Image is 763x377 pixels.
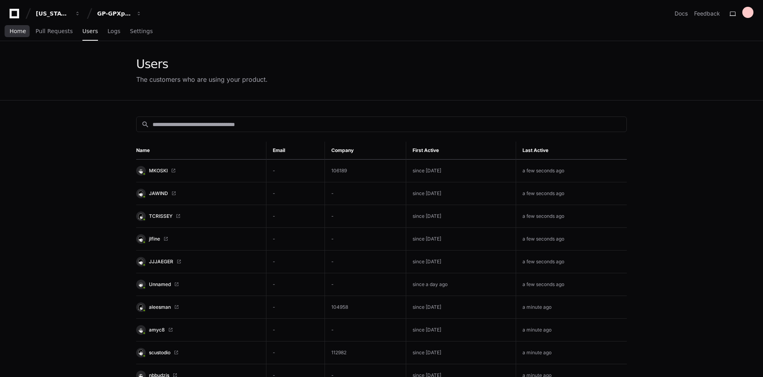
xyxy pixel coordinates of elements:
span: Users [82,29,98,34]
td: since [DATE] [406,228,516,251]
td: - [266,273,325,296]
th: Company [325,142,406,160]
span: scustodio [149,349,170,356]
th: First Active [406,142,516,160]
a: TCRISSEY [136,211,260,221]
span: Settings [130,29,153,34]
td: a minute ago [516,341,627,364]
span: MKOSKI [149,168,168,174]
td: since [DATE] [406,182,516,205]
td: 104958 [325,296,406,319]
img: 9.svg [137,167,145,174]
span: Home [10,29,26,34]
mat-icon: search [141,120,149,128]
td: - [266,251,325,273]
span: jlfine [149,236,160,242]
a: JAWIND [136,189,260,198]
td: - [266,341,325,364]
td: a few seconds ago [516,160,627,182]
td: a few seconds ago [516,182,627,205]
th: Email [266,142,325,160]
a: Unnamed [136,280,260,289]
td: a minute ago [516,296,627,319]
div: Users [136,57,268,71]
img: 1.svg [137,235,145,243]
td: since [DATE] [406,319,516,341]
div: [US_STATE] Pacific [36,10,70,18]
td: - [266,182,325,205]
td: since a day ago [406,273,516,296]
a: MKOSKI [136,166,260,176]
th: Name [136,142,266,160]
button: GP-GPXpress [94,6,145,21]
td: since [DATE] [406,296,516,319]
span: Pull Requests [35,29,72,34]
a: Pull Requests [35,22,72,41]
td: - [266,205,325,228]
img: 9.svg [137,326,145,334]
td: since [DATE] [406,251,516,273]
a: Settings [130,22,153,41]
span: aleesman [149,304,171,310]
a: JJJAEGER [136,257,260,266]
td: a few seconds ago [516,228,627,251]
a: Users [82,22,98,41]
img: 11.svg [137,212,145,220]
td: since [DATE] [406,160,516,182]
a: scustodio [136,348,260,357]
td: a few seconds ago [516,251,627,273]
div: The customers who are using your product. [136,75,268,84]
td: - [325,205,406,228]
td: 106189 [325,160,406,182]
span: Unnamed [149,281,171,288]
a: Docs [675,10,688,18]
div: GP-GPXpress [97,10,131,18]
button: Feedback [694,10,720,18]
img: 1.svg [137,189,145,197]
td: 112982 [325,341,406,364]
td: since [DATE] [406,341,516,364]
td: - [266,319,325,341]
a: amyc8 [136,325,260,335]
td: since [DATE] [406,205,516,228]
td: - [325,228,406,251]
td: - [266,296,325,319]
img: 5.svg [137,349,145,356]
img: 8.svg [137,280,145,288]
td: a minute ago [516,319,627,341]
span: amyc8 [149,327,165,333]
th: Last Active [516,142,627,160]
img: 11.svg [137,303,145,311]
button: [US_STATE] Pacific [33,6,84,21]
td: - [325,273,406,296]
td: a few seconds ago [516,205,627,228]
td: - [325,182,406,205]
a: Home [10,22,26,41]
span: Logs [108,29,120,34]
a: jlfine [136,234,260,244]
td: - [325,251,406,273]
td: - [266,228,325,251]
a: Logs [108,22,120,41]
td: - [266,160,325,182]
td: - [325,319,406,341]
span: TCRISSEY [149,213,172,219]
span: JJJAEGER [149,259,173,265]
span: JAWIND [149,190,168,197]
td: a few seconds ago [516,273,627,296]
img: 1.svg [137,258,145,265]
a: aleesman [136,302,260,312]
